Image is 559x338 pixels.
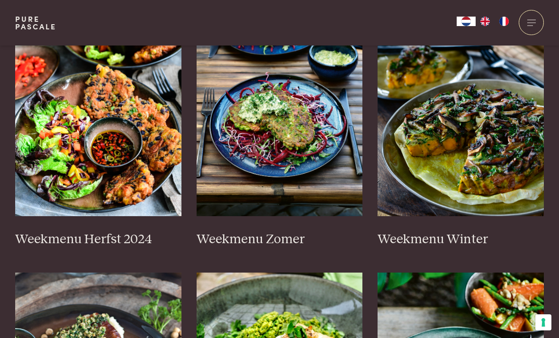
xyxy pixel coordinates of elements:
img: Weekmenu Herfst 2024 [15,27,181,216]
div: Language [457,17,476,26]
button: Uw voorkeuren voor toestemming voor trackingtechnologieën [535,314,551,330]
a: PurePascale [15,15,56,30]
img: Weekmenu Winter [378,27,544,216]
h3: Weekmenu Herfst 2024 [15,231,181,248]
a: Weekmenu Winter Weekmenu Winter [378,27,544,247]
h3: Weekmenu Winter [378,231,544,248]
img: Weekmenu Zomer [197,27,363,216]
a: Weekmenu Herfst 2024 Weekmenu Herfst 2024 [15,27,181,247]
a: FR [495,17,514,26]
h3: Weekmenu Zomer [197,231,363,248]
ul: Language list [476,17,514,26]
a: EN [476,17,495,26]
a: NL [457,17,476,26]
a: Weekmenu Zomer Weekmenu Zomer [197,27,363,247]
aside: Language selected: Nederlands [457,17,514,26]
